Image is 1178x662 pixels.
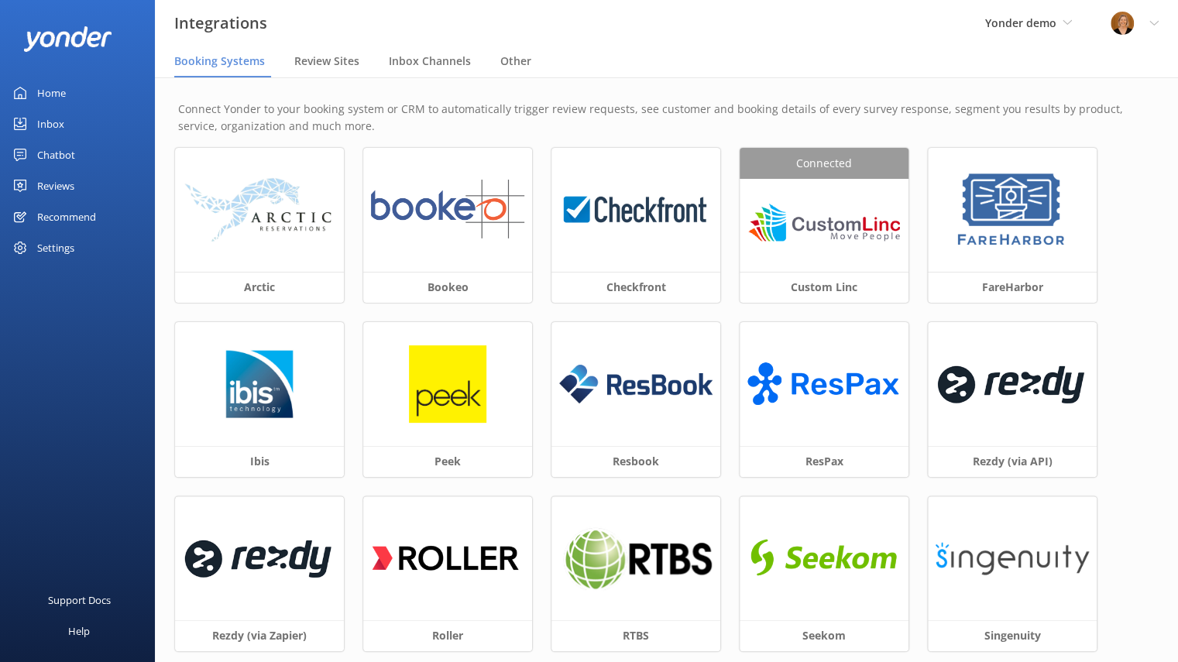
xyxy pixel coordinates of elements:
h3: ResPax [740,446,908,477]
img: 1619647509..png [183,525,336,591]
img: 1629843345..png [953,171,1070,249]
img: arctic_logo.png [183,177,336,243]
h3: FareHarbor [928,272,1097,303]
h3: Ibis [175,446,344,477]
img: yonder-white-logo.png [23,26,112,52]
div: Support Docs [48,585,111,616]
span: Other [500,53,531,69]
h3: Rezdy (via API) [928,446,1097,477]
p: Connect Yonder to your booking system or CRM to automatically trigger review requests, see custom... [178,101,1155,135]
img: resbook_logo.png [559,365,713,403]
h3: Integrations [174,11,267,36]
img: 1624323426..png [559,180,713,239]
div: Settings [37,232,74,263]
div: Help [68,616,90,647]
h3: Custom Linc [740,272,908,303]
h3: RTBS [551,620,720,651]
h3: Rezdy (via Zapier) [175,620,344,651]
h3: Roller [363,620,532,651]
img: 1624324537..png [559,526,713,591]
div: Inbox [37,108,64,139]
span: Review Sites [294,53,359,69]
h3: Checkfront [551,272,720,303]
h3: Peek [363,446,532,477]
span: Inbox Channels [389,53,471,69]
img: 1629776749..png [221,345,298,423]
span: Booking Systems [174,53,265,69]
div: Recommend [37,201,96,232]
img: peek_logo.png [409,345,486,423]
span: Yonder demo [985,15,1056,30]
img: 1624324618..png [747,195,901,255]
img: 1624324865..png [371,180,524,239]
h3: Singenuity [928,620,1097,651]
img: 1616638368..png [747,528,901,588]
div: Chatbot [37,139,75,170]
h3: Resbook [551,446,720,477]
div: Home [37,77,66,108]
img: singenuity_logo.png [936,540,1089,576]
h3: Bookeo [363,272,532,303]
h3: Arctic [175,272,344,303]
div: Connected [740,148,908,179]
h3: Seekom [740,620,908,651]
img: ResPax [747,354,901,413]
img: 1616660206..png [371,525,524,591]
img: 1624324453..png [936,351,1089,417]
div: Reviews [37,170,74,201]
img: 1-1617059290.jpg [1111,12,1134,35]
